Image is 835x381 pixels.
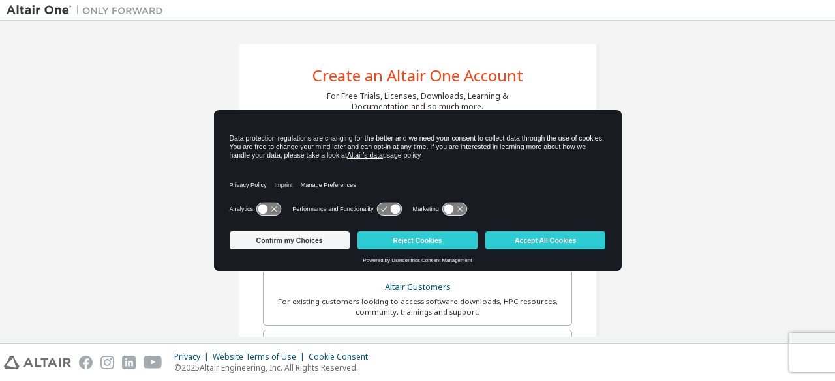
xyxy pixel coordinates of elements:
[122,356,136,369] img: linkedin.svg
[4,356,71,369] img: altair_logo.svg
[271,278,564,296] div: Altair Customers
[174,362,376,373] p: © 2025 Altair Engineering, Inc. All Rights Reserved.
[144,356,162,369] img: youtube.svg
[213,352,309,362] div: Website Terms of Use
[271,296,564,317] div: For existing customers looking to access software downloads, HPC resources, community, trainings ...
[100,356,114,369] img: instagram.svg
[327,91,508,112] div: For Free Trials, Licenses, Downloads, Learning & Documentation and so much more.
[312,68,523,83] div: Create an Altair One Account
[309,352,376,362] div: Cookie Consent
[174,352,213,362] div: Privacy
[79,356,93,369] img: facebook.svg
[7,4,170,17] img: Altair One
